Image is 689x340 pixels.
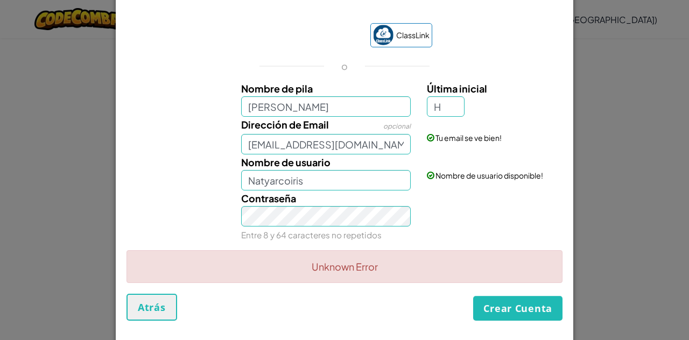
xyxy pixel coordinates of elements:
span: Contraseña [241,192,296,204]
span: opcional [383,122,411,130]
span: ClassLink [396,27,430,43]
img: classlink-logo-small.png [373,25,393,45]
span: Última inicial [427,82,487,95]
p: o [341,60,348,73]
button: Crear Cuenta [473,296,563,321]
span: Nombre de usuario [241,156,331,168]
span: Dirección de Email [241,118,329,131]
button: Atrás [126,294,177,321]
span: Nombre de usuario disponible! [435,171,543,180]
span: Tu email se ve bien! [435,133,502,143]
span: Nombre de pila [241,82,313,95]
small: Entre 8 y 64 caracteres no repetidos [241,230,382,240]
iframe: Botón de Acceder con Google [252,24,365,48]
span: Atrás [138,301,166,314]
div: Unknown Error [126,250,563,283]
